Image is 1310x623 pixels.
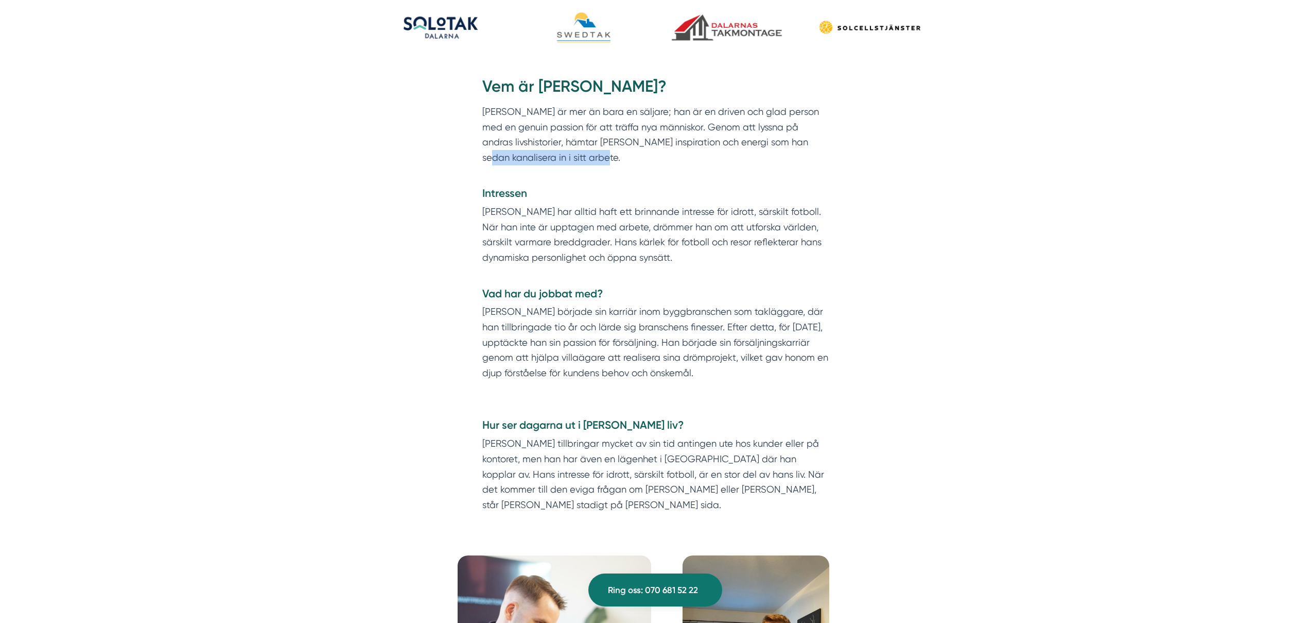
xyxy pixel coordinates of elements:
p: [PERSON_NAME] började sin karriär inom byggbranschen som takläggare, där han tillbringade tio år ... [482,304,828,380]
strong: Vem är [PERSON_NAME]? [482,77,667,96]
p: [PERSON_NAME] har alltid haft ett brinnande intresse för idrott, särskilt fotboll. När han inte ä... [482,204,828,280]
img: Dalarnas Takmontage [663,1,790,54]
img: Sol och Tak Dalarna [377,1,504,54]
img: Solcellstjänster [807,1,933,54]
h4: Hur ser dagarna ut i [PERSON_NAME] liv? [482,417,828,436]
p: [PERSON_NAME] tillbringar mycket av sin tid antingen ute hos kunder eller på kontoret, men han ha... [482,436,828,528]
p: [PERSON_NAME] är mer än bara en säljare; han är en driven och glad person med en genuin passion f... [482,104,828,180]
h4: Intressen [482,186,828,204]
a: Ring oss: 070 681 52 22 [588,574,722,607]
img: Swedtak [520,1,647,54]
strong: Vad har du jobbat med? [482,287,603,300]
span: Ring oss: 070 681 52 22 [608,583,698,597]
